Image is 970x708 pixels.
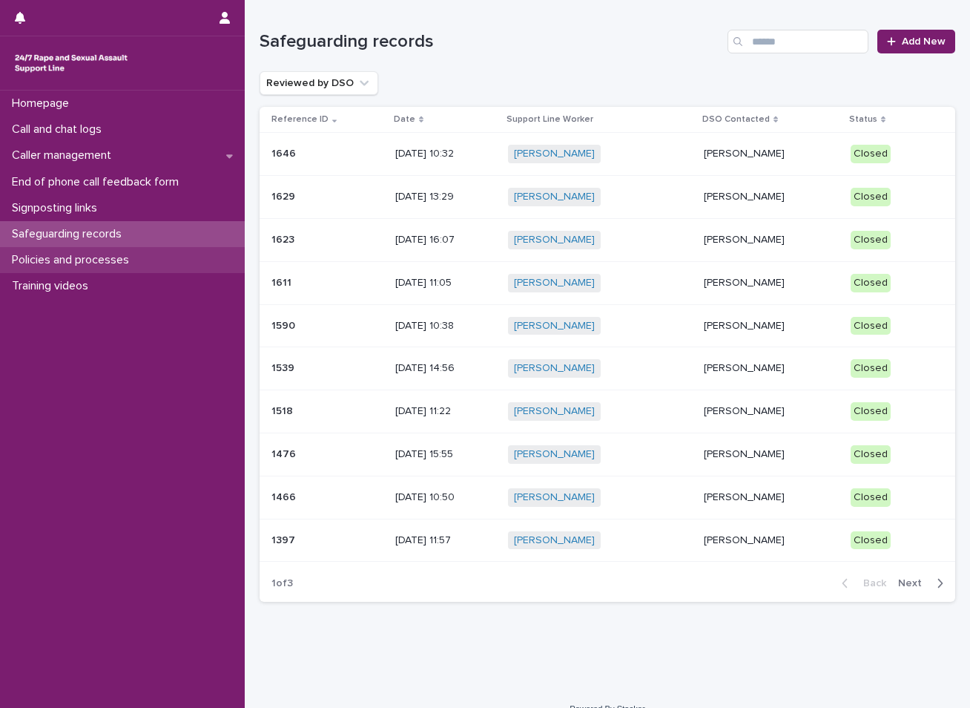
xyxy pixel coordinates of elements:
p: [DATE] 10:32 [395,148,496,160]
div: Closed [851,531,891,550]
a: [PERSON_NAME] [514,320,595,332]
tr: 16231623 [DATE] 16:07[PERSON_NAME] [PERSON_NAME]Closed [260,218,955,261]
a: [PERSON_NAME] [514,277,595,289]
p: [PERSON_NAME] [704,320,839,332]
div: Closed [851,488,891,507]
button: Back [830,577,892,590]
p: [DATE] 11:22 [395,405,496,418]
p: 1623 [271,231,297,246]
input: Search [727,30,868,53]
div: Closed [851,445,891,464]
p: Call and chat logs [6,122,113,137]
p: 1466 [271,488,299,504]
div: Closed [851,231,891,249]
a: [PERSON_NAME] [514,148,595,160]
p: Policies and processes [6,253,141,267]
p: [DATE] 16:07 [395,234,496,246]
img: rhQMoQhaT3yELyF149Cw [12,48,131,78]
p: [PERSON_NAME] [704,448,839,461]
p: 1629 [271,188,298,203]
h1: Safeguarding records [260,31,722,53]
p: Training videos [6,279,100,293]
div: Closed [851,188,891,206]
div: Closed [851,145,891,163]
a: [PERSON_NAME] [514,234,595,246]
p: 1 of 3 [260,566,305,602]
div: Closed [851,317,891,335]
tr: 15391539 [DATE] 14:56[PERSON_NAME] [PERSON_NAME]Closed [260,347,955,390]
p: [DATE] 11:05 [395,277,496,289]
span: Add New [902,36,946,47]
p: Caller management [6,148,123,163]
p: [PERSON_NAME] [704,405,839,418]
span: Back [854,578,886,589]
div: Closed [851,274,891,292]
p: Safeguarding records [6,227,133,241]
p: [PERSON_NAME] [704,191,839,203]
tr: 16461646 [DATE] 10:32[PERSON_NAME] [PERSON_NAME]Closed [260,133,955,176]
p: 1611 [271,274,294,289]
p: 1476 [271,445,299,461]
p: 1539 [271,359,297,375]
tr: 14761476 [DATE] 15:55[PERSON_NAME] [PERSON_NAME]Closed [260,433,955,476]
p: [DATE] 13:29 [395,191,496,203]
tr: 16111611 [DATE] 11:05[PERSON_NAME] [PERSON_NAME]Closed [260,261,955,304]
p: 1590 [271,317,298,332]
button: Reviewed by DSO [260,71,378,95]
a: Add New [877,30,955,53]
tr: 13971397 [DATE] 11:57[PERSON_NAME] [PERSON_NAME]Closed [260,519,955,562]
div: Closed [851,359,891,378]
p: [PERSON_NAME] [704,277,839,289]
p: [DATE] 10:50 [395,491,496,504]
span: Next [898,578,931,589]
p: 1646 [271,145,299,160]
p: Homepage [6,96,81,111]
a: [PERSON_NAME] [514,362,595,375]
p: [DATE] 11:57 [395,534,496,547]
a: [PERSON_NAME] [514,448,595,461]
a: [PERSON_NAME] [514,534,595,547]
p: DSO Contacted [702,111,770,128]
p: [PERSON_NAME] [704,234,839,246]
p: Reference ID [271,111,329,128]
p: [PERSON_NAME] [704,491,839,504]
button: Next [892,577,955,590]
p: 1397 [271,531,298,547]
p: Status [849,111,877,128]
a: [PERSON_NAME] [514,191,595,203]
p: [DATE] 14:56 [395,362,496,375]
p: Support Line Worker [507,111,593,128]
tr: 15181518 [DATE] 11:22[PERSON_NAME] [PERSON_NAME]Closed [260,390,955,433]
tr: 15901590 [DATE] 10:38[PERSON_NAME] [PERSON_NAME]Closed [260,304,955,347]
p: [PERSON_NAME] [704,148,839,160]
p: 1518 [271,402,296,418]
tr: 14661466 [DATE] 10:50[PERSON_NAME] [PERSON_NAME]Closed [260,476,955,519]
a: [PERSON_NAME] [514,491,595,504]
p: Date [394,111,415,128]
p: [PERSON_NAME] [704,362,839,375]
p: [DATE] 15:55 [395,448,496,461]
div: Closed [851,402,891,421]
p: [PERSON_NAME] [704,534,839,547]
a: [PERSON_NAME] [514,405,595,418]
p: [DATE] 10:38 [395,320,496,332]
p: End of phone call feedback form [6,175,191,189]
tr: 16291629 [DATE] 13:29[PERSON_NAME] [PERSON_NAME]Closed [260,176,955,219]
p: Signposting links [6,201,109,215]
